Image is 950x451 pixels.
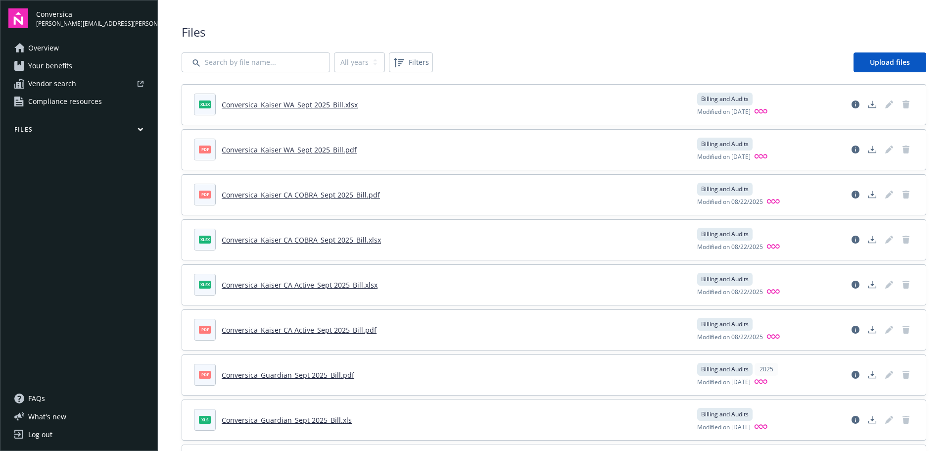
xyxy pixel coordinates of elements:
[8,125,149,138] button: Files
[199,191,211,198] span: pdf
[898,142,914,157] span: Delete document
[848,277,863,293] a: View file details
[848,187,863,202] a: View file details
[898,97,914,112] span: Delete document
[898,277,914,293] span: Delete document
[881,232,897,248] span: Edit document
[8,58,149,74] a: Your benefits
[701,320,749,329] span: Billing and Audits
[36,9,149,19] span: Conversica
[864,187,880,202] a: Download document
[697,243,763,252] span: Modified on 08/22/2025
[222,280,378,290] a: Conversica_Kaiser CA Active_Sept 2025_Bill.xlsx
[182,52,330,72] input: Search by file name...
[28,40,59,56] span: Overview
[848,97,863,112] a: View file details
[864,232,880,248] a: Download document
[409,57,429,67] span: Filters
[391,54,431,70] span: Filters
[222,100,358,109] a: Conversica_Kaiser WA_Sept 2025_Bill.xlsx
[222,190,380,200] a: Conversica_Kaiser CA COBRA_Sept 2025_Bill.pdf
[36,19,149,28] span: [PERSON_NAME][EMAIL_ADDRESS][PERSON_NAME][DOMAIN_NAME]
[389,52,433,72] button: Filters
[199,100,211,108] span: xlsx
[848,232,863,248] a: View file details
[182,24,926,41] span: Files
[28,94,102,109] span: Compliance resources
[697,198,763,207] span: Modified on 08/22/2025
[8,40,149,56] a: Overview
[701,275,749,284] span: Billing and Audits
[701,95,749,103] span: Billing and Audits
[870,57,910,67] span: Upload files
[697,288,763,297] span: Modified on 08/22/2025
[199,236,211,243] span: xlsx
[701,140,749,149] span: Billing and Audits
[697,152,751,162] span: Modified on [DATE]
[222,235,381,245] a: Conversica_Kaiser CA COBRA_Sept 2025_Bill.xlsx
[881,142,897,157] span: Edit document
[28,76,76,92] span: Vendor search
[898,187,914,202] span: Delete document
[701,185,749,194] span: Billing and Audits
[848,142,863,157] a: View file details
[701,230,749,239] span: Billing and Audits
[8,94,149,109] a: Compliance resources
[8,8,28,28] img: navigator-logo.svg
[881,277,897,293] span: Edit document
[8,76,149,92] a: Vendor search
[28,58,72,74] span: Your benefits
[864,142,880,157] a: Download document
[199,281,211,288] span: xlsx
[898,232,914,248] span: Delete document
[881,97,897,112] span: Edit document
[864,97,880,112] a: Download document
[36,8,149,28] button: Conversica[PERSON_NAME][EMAIL_ADDRESS][PERSON_NAME][DOMAIN_NAME]
[222,145,357,154] a: Conversica_Kaiser WA_Sept 2025_Bill.pdf
[854,52,926,72] a: Upload files
[697,107,751,117] span: Modified on [DATE]
[881,187,897,202] span: Edit document
[864,277,880,293] a: Download document
[199,146,211,153] span: pdf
